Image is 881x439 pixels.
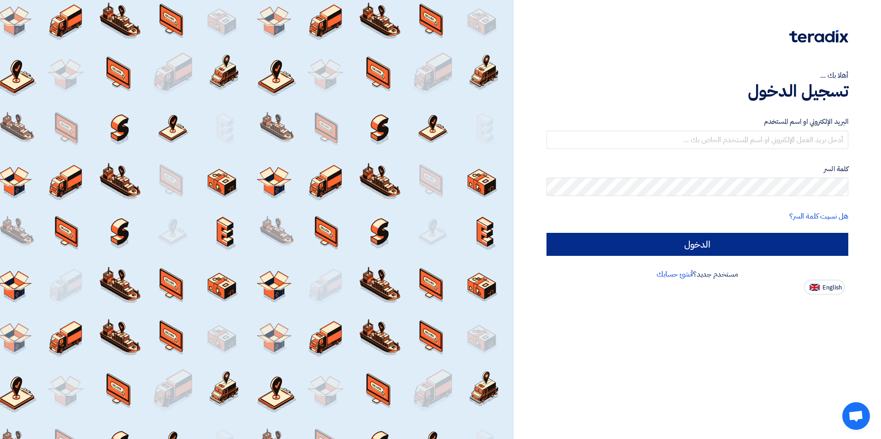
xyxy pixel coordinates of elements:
img: Teradix logo [789,30,848,43]
h1: تسجيل الدخول [546,81,848,101]
div: أهلا بك ... [546,70,848,81]
label: كلمة السر [546,164,848,174]
a: Open chat [842,402,870,430]
div: مستخدم جديد؟ [546,269,848,280]
label: البريد الإلكتروني او اسم المستخدم [546,116,848,127]
button: English [804,280,845,295]
a: أنشئ حسابك [657,269,693,280]
input: أدخل بريد العمل الإلكتروني او اسم المستخدم الخاص بك ... [546,131,848,149]
img: en-US.png [810,284,820,291]
a: هل نسيت كلمة السر؟ [789,211,848,222]
span: English [822,284,842,291]
input: الدخول [546,233,848,256]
